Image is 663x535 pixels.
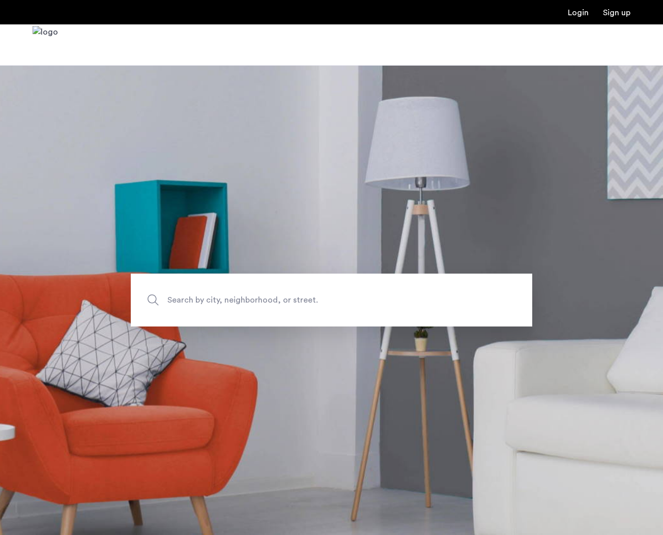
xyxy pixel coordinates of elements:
a: Registration [603,9,630,17]
a: Cazamio Logo [33,26,58,64]
img: logo [33,26,58,64]
a: Login [568,9,589,17]
span: Search by city, neighborhood, or street. [167,293,448,307]
input: Apartment Search [131,274,532,326]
